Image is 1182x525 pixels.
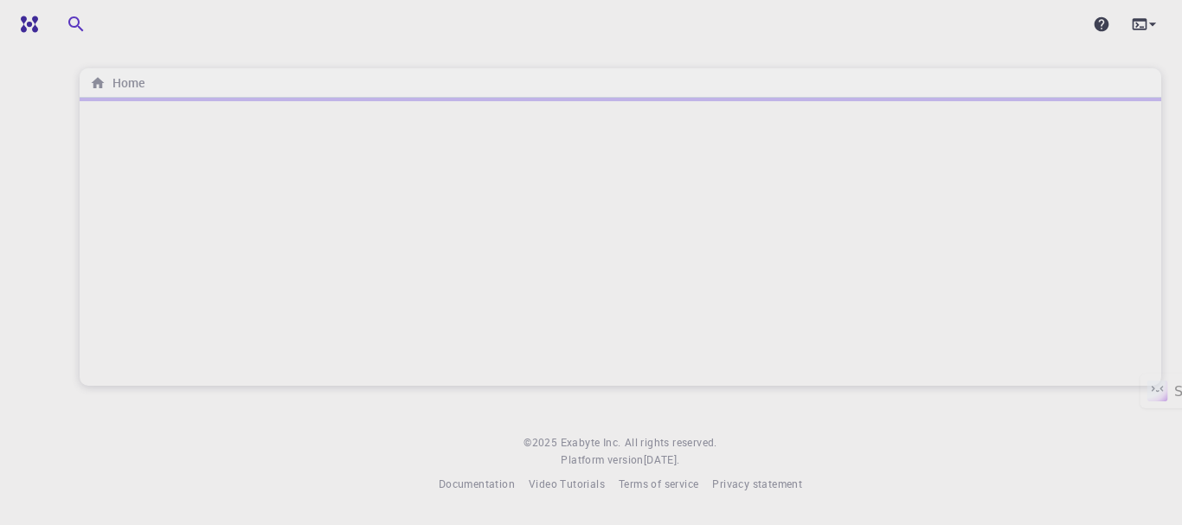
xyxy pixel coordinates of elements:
span: Video Tutorials [529,477,605,490]
img: logo [14,16,38,33]
a: [DATE]. [644,451,680,469]
nav: breadcrumb [87,74,148,93]
span: Privacy statement [712,477,802,490]
h6: Home [106,74,145,93]
span: All rights reserved. [625,434,717,451]
span: Terms of service [619,477,698,490]
a: Video Tutorials [529,476,605,493]
span: Platform version [561,451,643,469]
span: [DATE] . [644,452,680,466]
a: Exabyte Inc. [561,434,621,451]
a: Terms of service [619,476,698,493]
span: Exabyte Inc. [561,435,621,449]
a: Privacy statement [712,476,802,493]
span: © 2025 [524,434,560,451]
span: Documentation [439,477,515,490]
a: Documentation [439,476,515,493]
